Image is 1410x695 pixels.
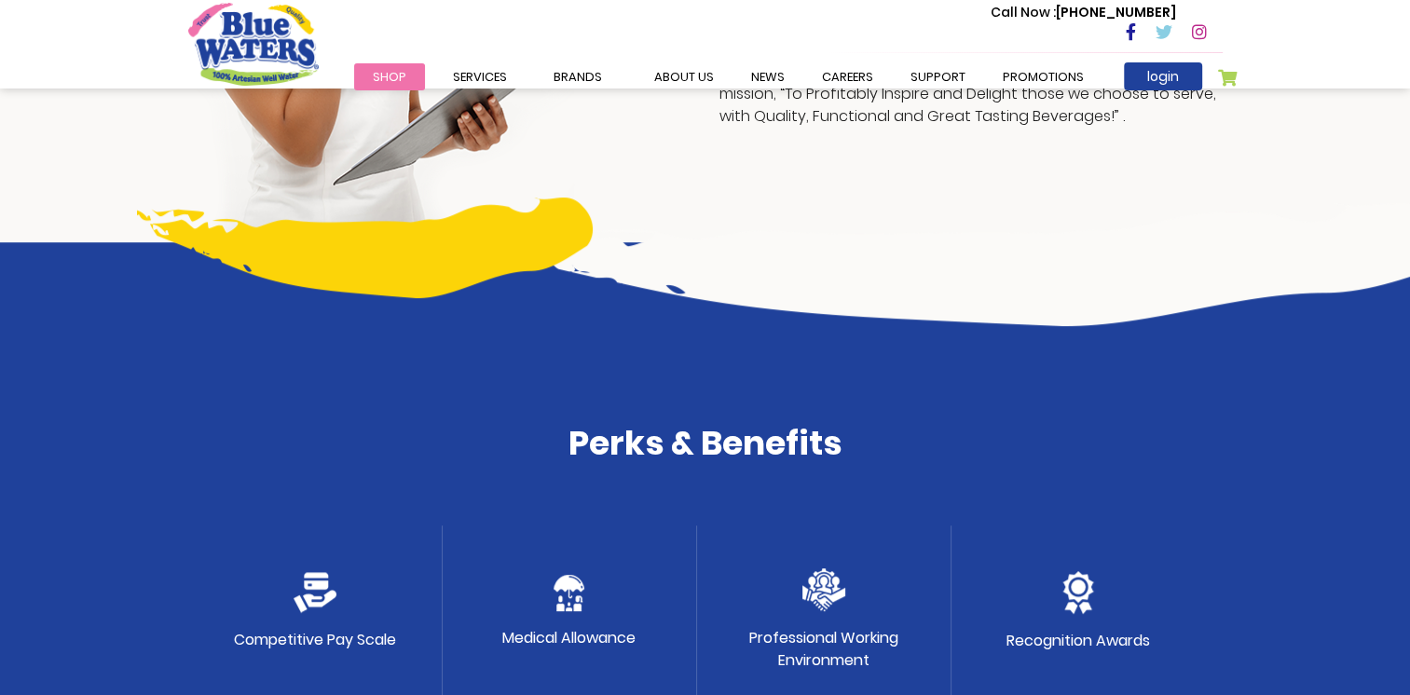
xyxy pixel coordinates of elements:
img: credit-card.png [294,572,336,613]
img: career-intro-art.png [418,203,1410,326]
a: support [892,63,984,90]
img: team.png [802,568,845,611]
span: Services [453,68,507,86]
img: career-yellow-bar.png [137,198,593,298]
p: It is here, the employees of Blue Waters Products Limited find their mission, “To Profitably Insp... [719,61,1223,128]
a: News [732,63,803,90]
img: protect.png [554,575,584,611]
a: store logo [188,3,319,85]
span: Call Now : [991,3,1056,21]
a: Promotions [984,63,1102,90]
a: careers [803,63,892,90]
span: Brands [554,68,602,86]
p: Recognition Awards [1006,630,1150,652]
a: about us [636,63,732,90]
span: Shop [373,68,406,86]
p: [PHONE_NUMBER] [991,3,1176,22]
p: Competitive Pay Scale [234,629,396,651]
a: login [1124,62,1202,90]
p: Professional Working Environment [749,627,898,672]
img: medal.png [1062,571,1094,614]
h4: Perks & Benefits [188,423,1223,463]
p: Medical Allowance [502,627,636,649]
